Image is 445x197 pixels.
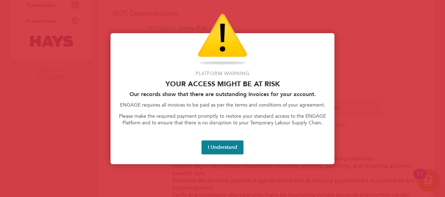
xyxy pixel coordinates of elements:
[202,140,243,154] button: I Understand
[119,80,326,88] p: Your access might be at risk
[119,91,326,97] h2: Our records show that there are outstanding Invoices for your account.
[111,33,334,164] div: Access At Risk
[119,102,326,109] p: ENGAGE requires all invoices to be paid as per the terms and conditions of your agreement.
[119,70,326,77] p: Platform Warning
[119,113,326,126] p: Please make the required payment promptly to restore your standard access to the ENGAGE Platform ...
[198,14,247,66] img: Warning Icon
